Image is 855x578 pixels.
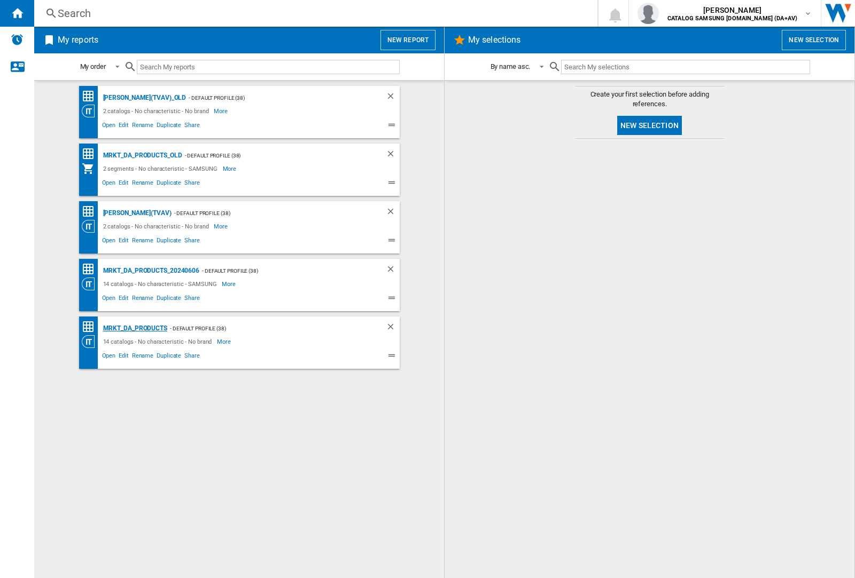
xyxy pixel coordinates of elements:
[117,235,130,248] span: Edit
[617,116,682,135] button: New selection
[183,351,201,363] span: Share
[82,162,100,175] div: My Assortment
[117,120,130,133] span: Edit
[100,351,118,363] span: Open
[100,91,186,105] div: [PERSON_NAME](TVAV)_old
[100,278,222,290] div: 14 catalogs - No characteristic - SAMSUNG
[155,235,183,248] span: Duplicate
[183,178,201,191] span: Share
[667,5,797,15] span: [PERSON_NAME]
[56,30,100,50] h2: My reports
[183,293,201,306] span: Share
[82,90,100,103] div: Price Matrix
[183,235,201,248] span: Share
[100,162,223,175] div: 2 segments - No characteristic - SAMSUNG
[82,105,100,117] div: Category View
[782,30,846,50] button: New selection
[186,91,364,105] div: - Default profile (38)
[100,207,172,220] div: [PERSON_NAME](TVAV)
[638,3,659,24] img: profile.jpg
[82,205,100,218] div: Price Matrix
[117,178,130,191] span: Edit
[491,62,531,70] div: By name asc.
[214,220,229,233] span: More
[137,60,400,74] input: Search My reports
[386,149,400,162] div: Delete
[100,235,118,248] span: Open
[100,120,118,133] span: Open
[117,293,130,306] span: Edit
[82,147,100,161] div: Price Matrix
[214,105,229,117] span: More
[155,120,183,133] span: Duplicate
[130,235,155,248] span: Rename
[80,62,106,70] div: My order
[380,30,436,50] button: New report
[199,264,364,278] div: - Default profile (38)
[58,6,570,21] div: Search
[575,90,725,109] span: Create your first selection before adding references.
[183,120,201,133] span: Share
[155,293,183,306] span: Duplicate
[667,15,797,22] b: CATALOG SAMSUNG [DOMAIN_NAME] (DA+AV)
[100,293,118,306] span: Open
[82,220,100,233] div: Category View
[100,178,118,191] span: Open
[130,120,155,133] span: Rename
[100,149,182,162] div: MRKT_DA_PRODUCTS_OLD
[182,149,364,162] div: - Default profile (38)
[466,30,523,50] h2: My selections
[130,178,155,191] span: Rename
[223,162,238,175] span: More
[82,263,100,276] div: Price Matrix
[386,322,400,335] div: Delete
[386,264,400,278] div: Delete
[130,293,155,306] span: Rename
[82,278,100,290] div: Category View
[82,335,100,348] div: Category View
[217,335,232,348] span: More
[155,178,183,191] span: Duplicate
[222,278,237,290] span: More
[82,320,100,334] div: Price Matrix
[167,322,364,335] div: - Default profile (38)
[11,33,24,46] img: alerts-logo.svg
[100,322,167,335] div: MRKT_DA_PRODUCTS
[155,351,183,363] span: Duplicate
[386,91,400,105] div: Delete
[100,264,200,278] div: MRKT_DA_PRODUCTS_20240606
[561,60,810,74] input: Search My selections
[386,207,400,220] div: Delete
[100,105,214,117] div: 2 catalogs - No characteristic - No brand
[100,220,214,233] div: 2 catalogs - No characteristic - No brand
[130,351,155,363] span: Rename
[172,207,364,220] div: - Default profile (38)
[117,351,130,363] span: Edit
[100,335,217,348] div: 14 catalogs - No characteristic - No brand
